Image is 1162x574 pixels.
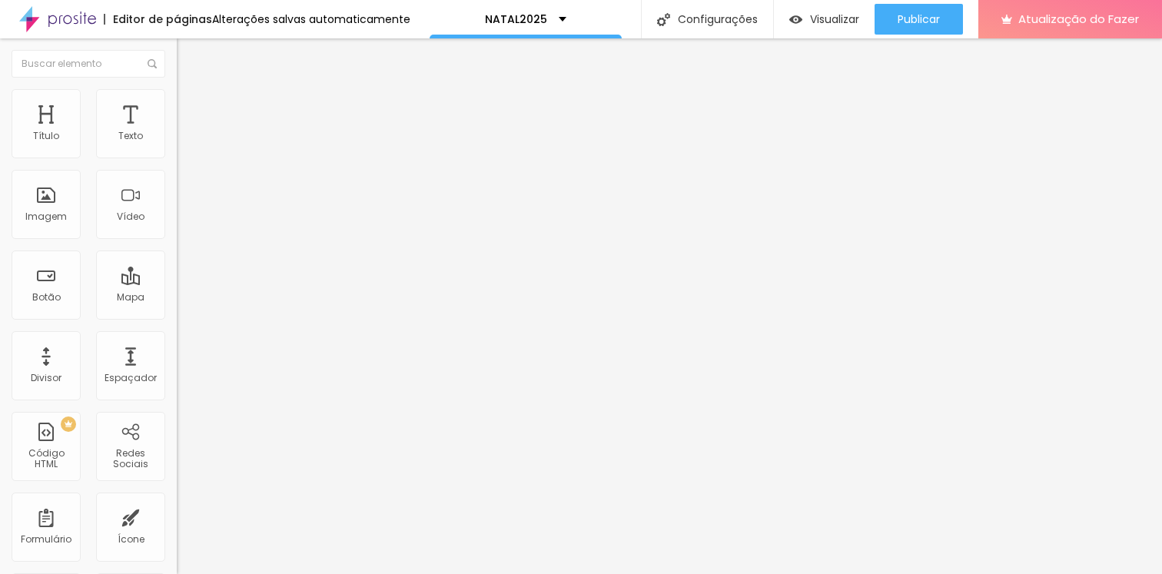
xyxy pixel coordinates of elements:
[31,371,61,384] font: Divisor
[657,13,670,26] img: Ícone
[678,12,758,27] font: Configurações
[177,38,1162,574] iframe: Editor
[113,12,212,27] font: Editor de páginas
[21,533,71,546] font: Formulário
[485,12,547,27] font: NATAL2025
[33,129,59,142] font: Título
[774,4,875,35] button: Visualizar
[12,50,165,78] input: Buscar elemento
[810,12,859,27] font: Visualizar
[898,12,940,27] font: Publicar
[32,290,61,304] font: Botão
[117,210,144,223] font: Vídeo
[105,371,157,384] font: Espaçador
[1018,11,1139,27] font: Atualização do Fazer
[25,210,67,223] font: Imagem
[148,59,157,68] img: Ícone
[789,13,802,26] img: view-1.svg
[118,533,144,546] font: Ícone
[28,446,65,470] font: Código HTML
[212,12,410,27] font: Alterações salvas automaticamente
[117,290,144,304] font: Mapa
[118,129,143,142] font: Texto
[875,4,963,35] button: Publicar
[113,446,148,470] font: Redes Sociais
